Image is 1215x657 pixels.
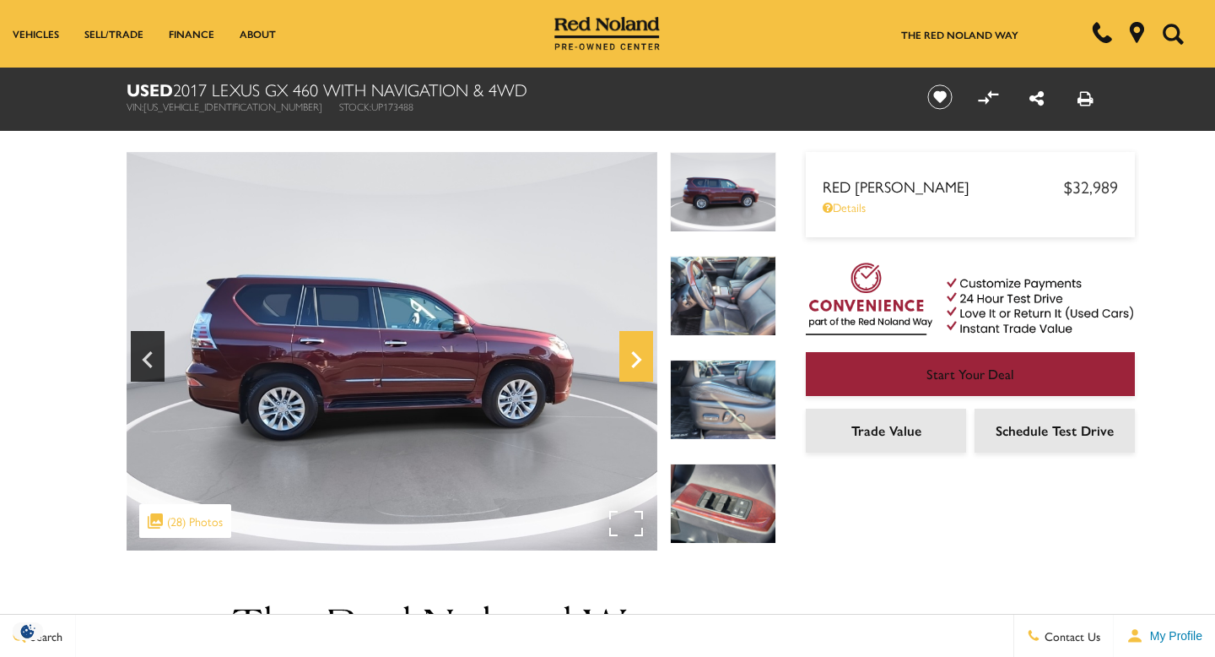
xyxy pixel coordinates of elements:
a: Schedule Test Drive [975,409,1135,453]
span: Trade Value [851,421,921,440]
img: Used 2017 Claret Mica Lexus 460 image 9 [127,152,657,551]
a: Start Your Deal [806,352,1135,396]
h1: 2017 Lexus GX 460 With Navigation & 4WD [127,80,899,99]
div: (28) Photos [139,504,231,538]
img: Opt-Out Icon [8,622,47,640]
button: Compare Vehicle [975,84,1001,110]
span: Contact Us [1040,627,1100,644]
span: [US_VEHICLE_IDENTIFICATION_NUMBER] [143,99,322,114]
a: The Red Noland Way [901,27,1018,42]
a: Trade Value [806,409,966,453]
div: Previous [131,331,165,382]
section: Click to Open Cookie Consent Modal [8,622,47,640]
button: Open user profile menu [1114,615,1215,657]
span: VIN: [127,99,143,114]
span: Start Your Deal [926,364,1014,383]
button: Save vehicle [921,84,958,111]
span: Stock: [339,99,371,114]
a: Print this Used 2017 Lexus GX 460 With Navigation & 4WD [1077,85,1093,110]
a: Red Noland Pre-Owned [554,23,661,40]
div: Next [619,331,653,382]
strong: Used [127,77,173,101]
img: Used 2017 Claret Mica Lexus 460 image 12 [670,464,776,544]
a: Share this Used 2017 Lexus GX 460 With Navigation & 4WD [1029,85,1044,110]
span: UP173488 [371,99,413,114]
span: Red [PERSON_NAME] [823,176,1064,197]
img: Used 2017 Claret Mica Lexus 460 image 11 [670,360,776,440]
button: Open the search field [1156,1,1190,67]
span: $32,989 [1064,174,1118,198]
span: My Profile [1143,629,1202,643]
img: Used 2017 Claret Mica Lexus 460 image 9 [670,152,776,232]
a: Red [PERSON_NAME] $32,989 [823,174,1118,198]
span: Schedule Test Drive [996,421,1114,440]
img: Red Noland Pre-Owned [554,17,661,51]
img: Used 2017 Claret Mica Lexus 460 image 10 [670,256,776,336]
a: Details [823,198,1118,215]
